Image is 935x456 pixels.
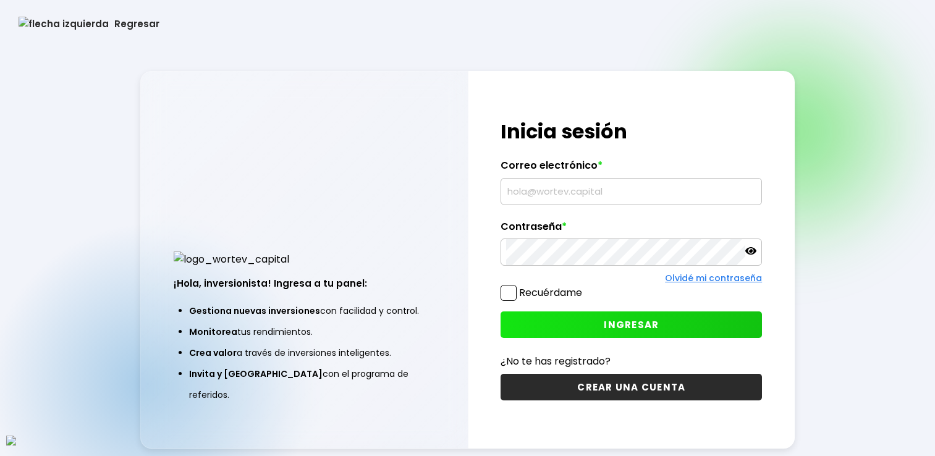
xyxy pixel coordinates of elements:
span: Gestiona nuevas inversiones [189,305,320,317]
button: CREAR UNA CUENTA [501,374,762,400]
span: INGRESAR [604,318,659,331]
input: hola@wortev.capital [506,179,756,205]
h1: Inicia sesión [501,117,762,146]
h3: ¡Hola, inversionista! Ingresa a tu panel: [174,276,435,290]
img: logo_wortev_capital [174,251,289,267]
label: Contraseña [501,221,762,239]
img: flecha izquierda [19,17,109,31]
p: ¿No te has registrado? [501,353,762,369]
button: INGRESAR [501,311,762,338]
li: a través de inversiones inteligentes. [189,342,420,363]
li: con el programa de referidos. [189,363,420,405]
label: Correo electrónico [501,159,762,178]
span: Crea valor [189,347,237,359]
label: Recuérdame [519,285,582,300]
li: tus rendimientos. [189,321,420,342]
span: Invita y [GEOGRAPHIC_DATA] [189,368,323,380]
span: Monitorea [189,326,237,338]
a: ¿No te has registrado?CREAR UNA CUENTA [501,353,762,400]
a: Olvidé mi contraseña [665,272,762,284]
img: logos_whatsapp-icon.svg [6,436,16,445]
li: con facilidad y control. [189,300,420,321]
